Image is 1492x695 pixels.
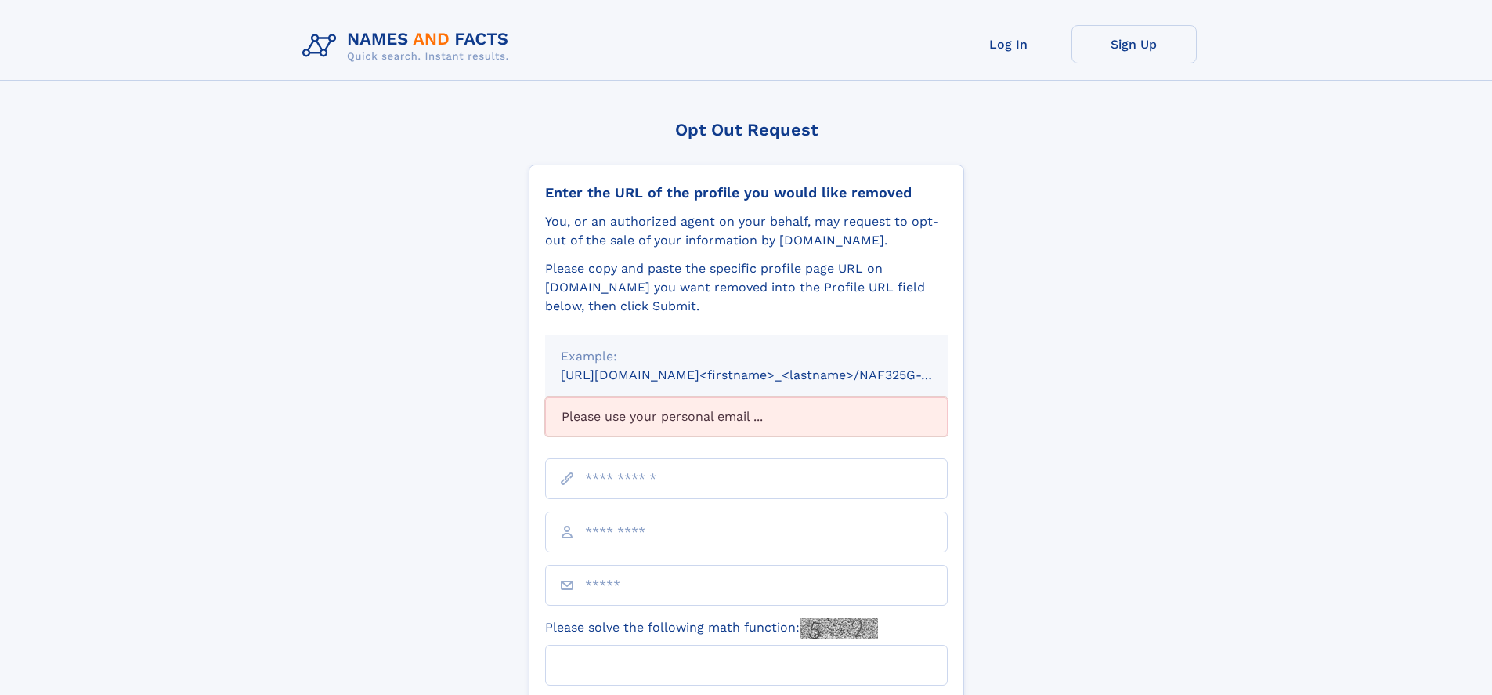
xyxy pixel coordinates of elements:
img: Logo Names and Facts [296,25,522,67]
a: Sign Up [1071,25,1197,63]
small: [URL][DOMAIN_NAME]<firstname>_<lastname>/NAF325G-xxxxxxxx [561,367,977,382]
div: Enter the URL of the profile you would like removed [545,184,948,201]
div: Opt Out Request [529,120,964,139]
div: You, or an authorized agent on your behalf, may request to opt-out of the sale of your informatio... [545,212,948,250]
div: Example: [561,347,932,366]
label: Please solve the following math function: [545,618,878,639]
div: Please use your personal email ... [545,397,948,436]
div: Please copy and paste the specific profile page URL on [DOMAIN_NAME] you want removed into the Pr... [545,259,948,316]
a: Log In [946,25,1071,63]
